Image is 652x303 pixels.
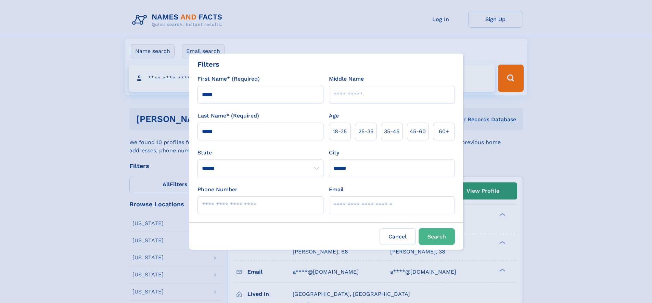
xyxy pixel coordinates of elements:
[329,149,339,157] label: City
[329,75,364,83] label: Middle Name
[419,228,455,245] button: Search
[333,127,347,136] span: 18‑25
[410,127,426,136] span: 45‑60
[439,127,449,136] span: 60+
[329,112,339,120] label: Age
[197,149,323,157] label: State
[384,127,399,136] span: 35‑45
[358,127,373,136] span: 25‑35
[329,185,344,194] label: Email
[197,75,260,83] label: First Name* (Required)
[197,112,259,120] label: Last Name* (Required)
[380,228,416,245] label: Cancel
[197,59,219,69] div: Filters
[197,185,238,194] label: Phone Number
